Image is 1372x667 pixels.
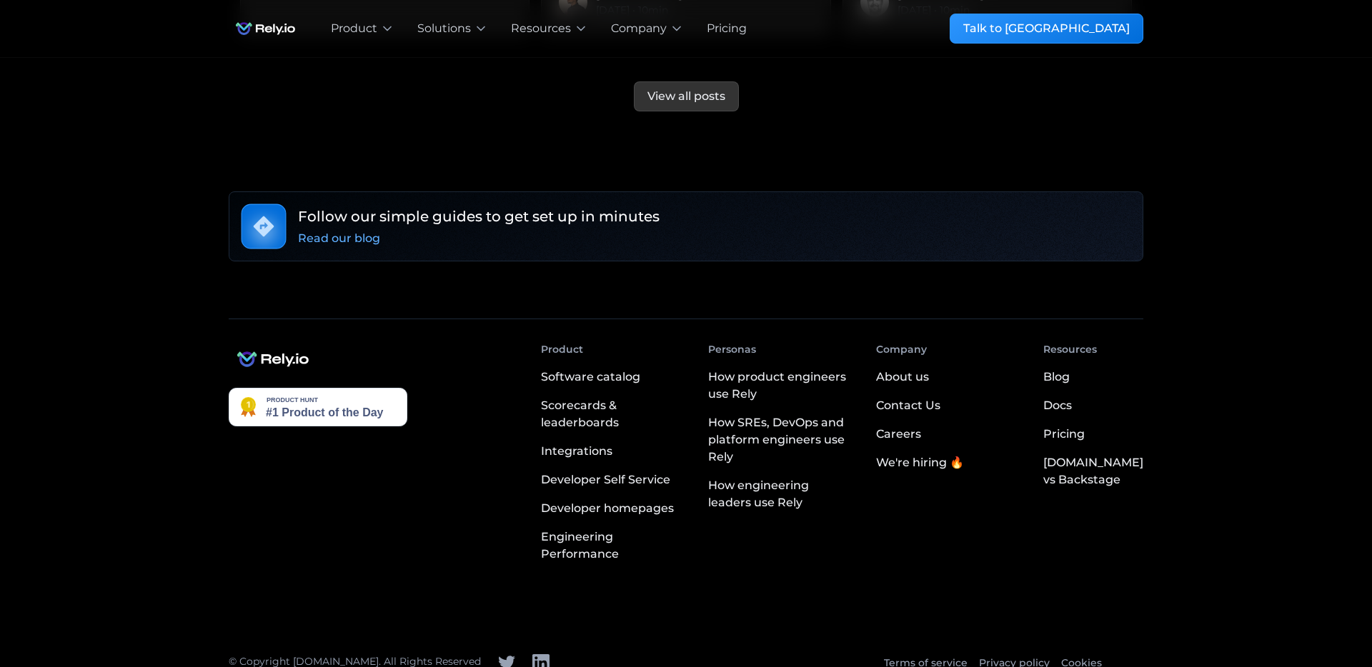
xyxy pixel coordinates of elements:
div: Blog [1043,368,1070,386]
div: How engineering leaders use Rely [708,477,852,511]
a: Contact Us [876,391,940,420]
h6: Follow our simple guides to get set up in minutes [298,206,660,227]
a: Developer Self Service [541,466,685,494]
a: Docs [1043,391,1072,420]
a: Scorecards & leaderboards [541,391,685,437]
div: Contact Us [876,397,940,414]
a: Blog [1043,363,1070,391]
div: Read our blog [298,230,380,247]
div: Developer homepages [541,500,674,517]
div: Resources [1043,342,1097,357]
a: Talk to [GEOGRAPHIC_DATA] [950,14,1143,44]
a: About us [876,363,929,391]
div: Docs [1043,397,1072,414]
div: Engineering Performance [541,528,685,563]
div: We're hiring 🔥 [876,454,964,471]
div: View all posts [647,88,725,105]
img: Rely.io logo [229,14,302,43]
a: [DOMAIN_NAME] vs Backstage [1043,448,1143,494]
div: How SREs, DevOps and platform engineers use Rely [708,414,852,466]
a: Integrations [541,437,685,466]
a: Software catalog [541,363,685,391]
a: How SREs, DevOps and platform engineers use Rely [708,408,852,471]
div: Careers [876,426,921,443]
div: Scorecards & leaderboards [541,397,685,431]
a: We're hiring 🔥 [876,448,964,477]
a: Follow our simple guides to get set up in minutesRead our blog [229,191,1143,261]
a: Pricing [707,20,747,37]
div: Product [541,342,583,357]
div: Developer Self Service [541,471,670,488]
a: Developer homepages [541,494,685,523]
div: Product [331,20,377,37]
a: Pricing [1043,420,1085,448]
div: Solutions [417,20,471,37]
div: Talk to [GEOGRAPHIC_DATA] [963,20,1130,37]
a: View all posts [634,81,739,111]
div: Company [611,20,667,37]
div: Personas [708,342,756,357]
a: Engineering Performance [541,523,685,568]
div: Pricing [1043,426,1085,443]
a: How product engineers use Rely [708,363,852,408]
a: Careers [876,420,921,448]
a: home [229,14,302,43]
div: About us [876,368,929,386]
div: Integrations [541,443,612,460]
div: Resources [511,20,571,37]
div: [DOMAIN_NAME] vs Backstage [1043,454,1143,488]
a: How engineering leaders use Rely [708,471,852,517]
div: How product engineers use Rely [708,368,852,403]
div: Company [876,342,927,357]
img: Rely.io - The developer portal with an AI assistant you can speak with | Product Hunt [229,388,407,426]
iframe: Chatbot [1278,573,1352,647]
div: Software catalog [541,368,640,386]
